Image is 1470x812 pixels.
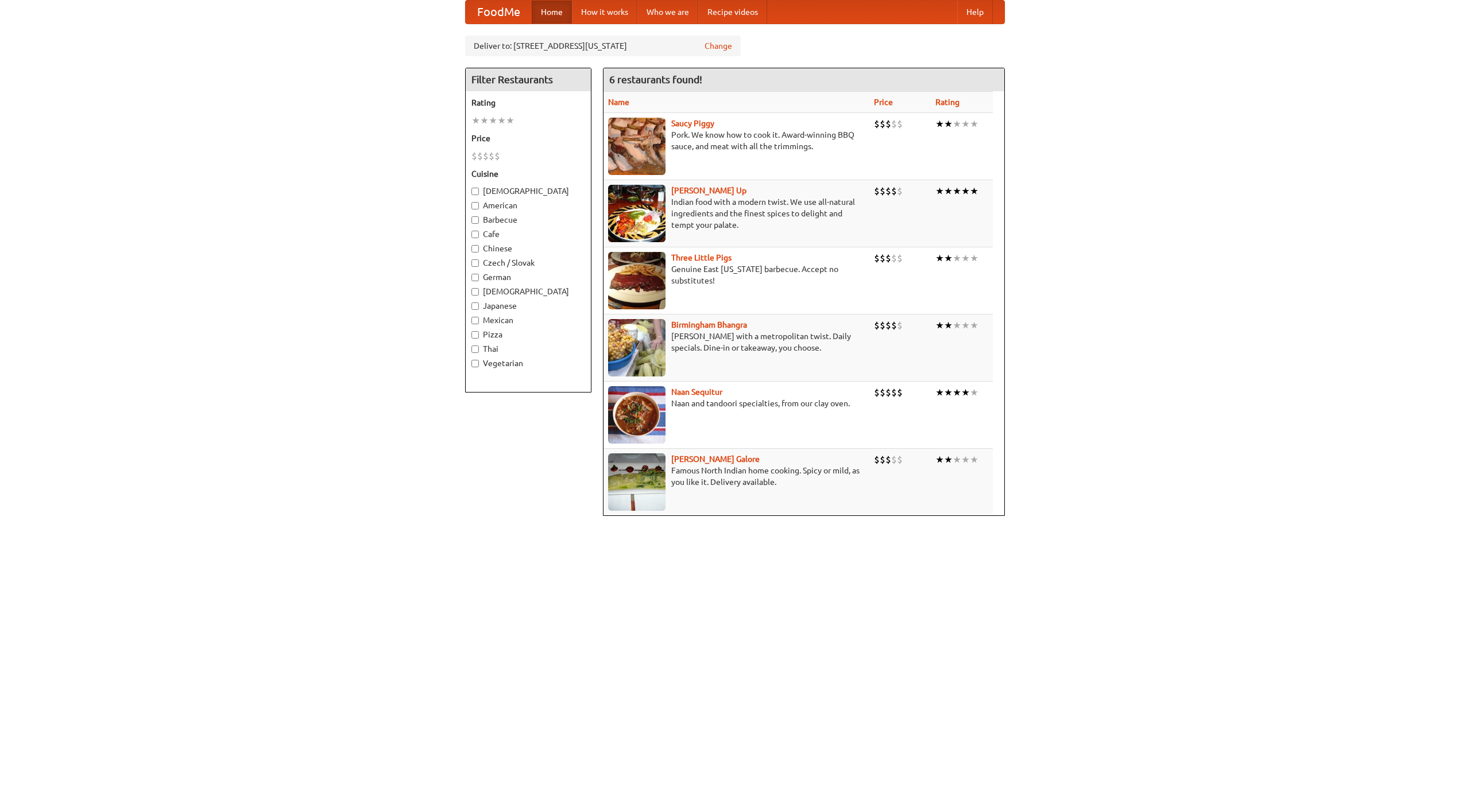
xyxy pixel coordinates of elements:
[885,386,891,399] li: $
[671,186,746,195] a: [PERSON_NAME] Up
[466,68,591,91] h4: Filter Restaurants
[471,274,479,281] input: German
[477,150,483,162] li: $
[471,259,479,267] input: Czech / Slovak
[874,386,880,399] li: $
[935,98,960,107] a: Rating
[970,118,978,130] li: ★
[471,314,585,326] label: Mexican
[953,386,961,399] li: ★
[471,257,585,269] label: Czech / Slovak
[944,386,953,399] li: ★
[874,319,880,332] li: $
[880,185,885,197] li: $
[885,319,891,332] li: $
[494,150,500,162] li: $
[471,214,585,226] label: Barbecue
[970,252,978,265] li: ★
[935,319,944,332] li: ★
[970,319,978,332] li: ★
[944,453,953,466] li: ★
[608,252,666,309] img: littlepigs.jpg
[572,1,637,24] a: How it works
[471,216,479,224] input: Barbecue
[637,1,698,24] a: Who we are
[957,1,993,24] a: Help
[471,288,479,296] input: [DEMOGRAPHIC_DATA]
[897,118,903,130] li: $
[471,202,479,209] input: American
[897,386,903,399] li: $
[471,133,585,144] h5: Price
[608,118,666,175] img: saucy.jpg
[532,1,572,24] a: Home
[885,453,891,466] li: $
[471,200,585,211] label: American
[608,453,666,511] img: currygalore.jpg
[608,129,865,152] p: Pork. We know how to cook it. Award-winning BBQ sauce, and meat with all the trimmings.
[880,386,885,399] li: $
[970,185,978,197] li: ★
[874,118,880,130] li: $
[961,386,970,399] li: ★
[671,320,747,329] b: Birmingham Bhangra
[471,358,585,369] label: Vegetarian
[953,118,961,130] li: ★
[885,252,891,265] li: $
[891,252,897,265] li: $
[970,386,978,399] li: ★
[961,252,970,265] li: ★
[471,317,479,324] input: Mexican
[891,386,897,399] li: $
[698,1,767,24] a: Recipe videos
[880,252,885,265] li: $
[471,150,477,162] li: $
[874,98,893,107] a: Price
[874,185,880,197] li: $
[480,114,489,127] li: ★
[897,252,903,265] li: $
[671,119,714,128] a: Saucy Piggy
[608,465,865,488] p: Famous North Indian home cooking. Spicy or mild, as you like it. Delivery available.
[961,118,970,130] li: ★
[471,300,585,312] label: Japanese
[471,286,585,297] label: [DEMOGRAPHIC_DATA]
[489,150,494,162] li: $
[497,114,506,127] li: ★
[885,118,891,130] li: $
[953,453,961,466] li: ★
[891,319,897,332] li: $
[471,329,585,340] label: Pizza
[471,343,585,355] label: Thai
[471,188,479,195] input: [DEMOGRAPHIC_DATA]
[935,386,944,399] li: ★
[671,387,722,397] a: Naan Sequitur
[608,196,865,231] p: Indian food with a modern twist. We use all-natural ingredients and the finest spices to delight ...
[961,319,970,332] li: ★
[944,319,953,332] li: ★
[897,453,903,466] li: $
[891,185,897,197] li: $
[970,453,978,466] li: ★
[961,185,970,197] li: ★
[880,453,885,466] li: $
[471,114,480,127] li: ★
[944,252,953,265] li: ★
[897,319,903,332] li: $
[953,319,961,332] li: ★
[471,331,479,339] input: Pizza
[880,118,885,130] li: $
[944,118,953,130] li: ★
[609,74,702,85] ng-pluralize: 6 restaurants found!
[891,118,897,130] li: $
[880,319,885,332] li: $
[944,185,953,197] li: ★
[471,231,479,238] input: Cafe
[935,453,944,466] li: ★
[466,1,532,24] a: FoodMe
[671,253,732,262] a: Three Little Pigs
[891,453,897,466] li: $
[608,185,666,242] img: curryup.jpg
